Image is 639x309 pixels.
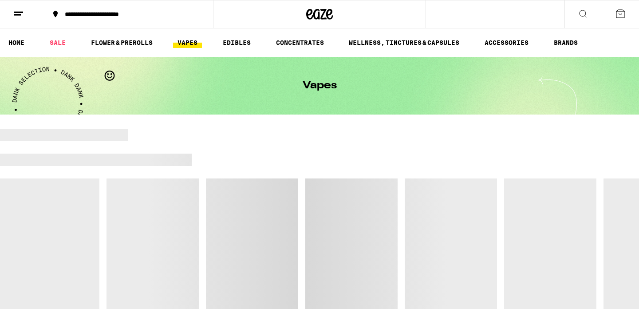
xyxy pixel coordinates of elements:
[173,37,202,48] a: VAPES
[272,37,328,48] a: CONCENTRATES
[45,37,70,48] a: SALE
[218,37,255,48] a: EDIBLES
[480,37,533,48] a: ACCESSORIES
[344,37,464,48] a: WELLNESS, TINCTURES & CAPSULES
[303,80,337,91] h1: Vapes
[87,37,157,48] a: FLOWER & PREROLLS
[549,37,582,48] a: BRANDS
[4,37,29,48] a: HOME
